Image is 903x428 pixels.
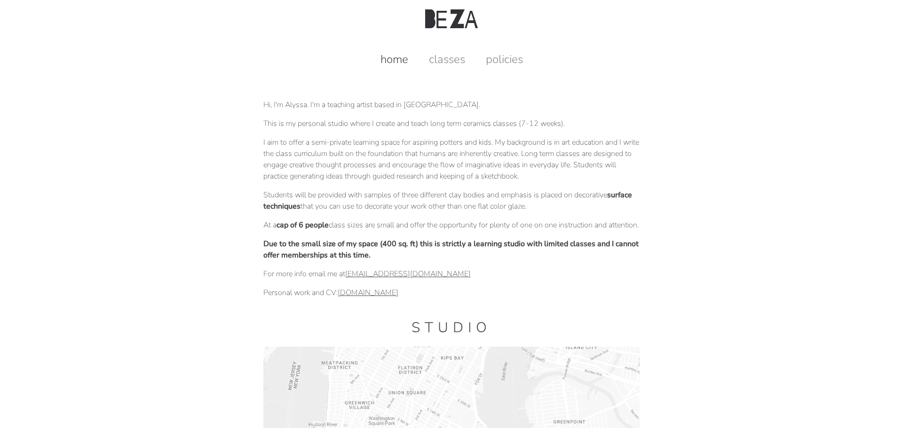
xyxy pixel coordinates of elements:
[263,219,640,231] p: At a class sizes are small and offer the opportunity for plenty of one on one instruction and att...
[263,99,640,110] p: Hi, I'm Alyssa. I'm a teaching artist based in [GEOGRAPHIC_DATA].
[263,137,640,182] p: I aim to offer a semi-private learning space for aspiring potters and kids. My background is in a...
[263,118,640,129] p: This is my personal studio where I create and teach long term ceramics classes (7-12 weeks).
[420,52,475,67] a: classes
[277,220,329,230] strong: cap of 6 people
[345,269,471,279] a: [EMAIL_ADDRESS][DOMAIN_NAME]
[263,189,640,212] p: Students will be provided with samples of three different clay bodies and emphasis is placed on d...
[263,190,632,211] strong: surface techniques
[476,52,532,67] a: policies
[425,9,478,28] img: Beza Studio Logo
[371,52,418,67] a: home
[338,288,398,298] a: [DOMAIN_NAME]
[263,268,640,280] p: For more info email me at
[263,239,639,260] strong: Due to the small size of my space (400 sq. ft) this is strictly a learning studio with limited cl...
[263,287,640,298] p: Personal work and CV:
[263,318,640,337] h1: Studio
